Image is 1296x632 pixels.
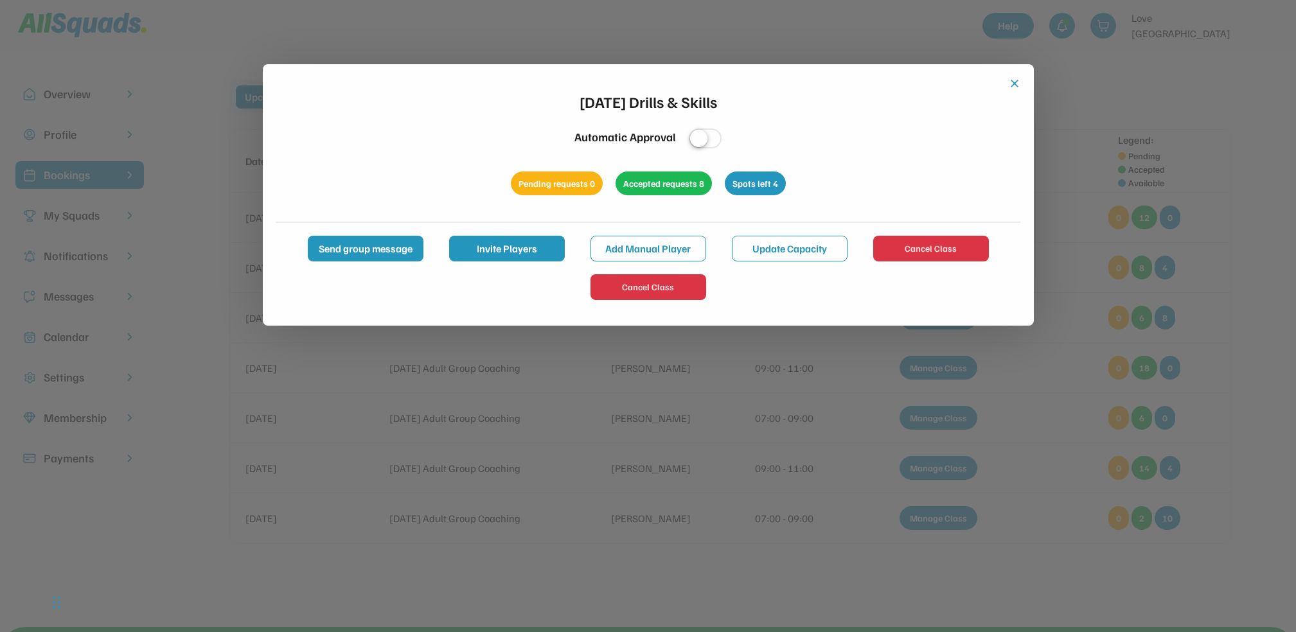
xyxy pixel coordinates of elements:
button: Cancel Class [873,236,989,261]
div: [DATE] Drills & Skills [580,90,717,113]
button: Cancel Class [590,274,706,300]
div: Pending requests 0 [511,171,603,195]
div: Automatic Approval [574,128,676,146]
button: Invite Players [449,236,565,261]
div: Accepted requests 8 [616,171,712,195]
button: Send group message [308,236,423,261]
button: Update Capacity [732,236,848,261]
button: close [1008,77,1021,90]
div: Spots left 4 [725,171,786,195]
button: Add Manual Player [590,236,706,261]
